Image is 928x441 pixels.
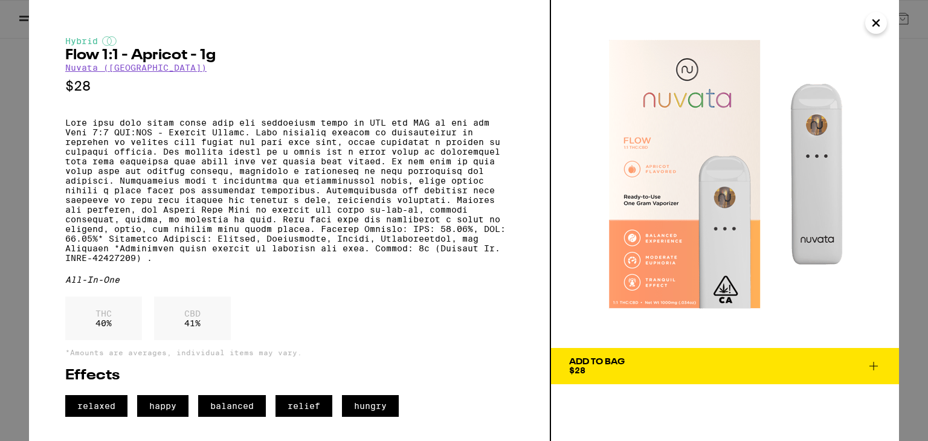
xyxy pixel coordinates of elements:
[865,12,887,34] button: Close
[275,395,332,417] span: relief
[154,297,231,340] div: 41 %
[569,358,625,366] div: Add To Bag
[65,36,514,46] div: Hybrid
[569,365,585,375] span: $28
[65,349,514,356] p: *Amounts are averages, individual items may vary.
[551,348,899,384] button: Add To Bag$28
[137,395,188,417] span: happy
[65,48,514,63] h2: Flow 1:1 - Apricot - 1g
[65,275,514,285] div: All-In-One
[184,309,201,318] p: CBD
[65,79,514,94] p: $28
[95,309,112,318] p: THC
[65,369,514,383] h2: Effects
[102,36,117,46] img: hybridColor.svg
[65,63,207,72] a: Nuvata ([GEOGRAPHIC_DATA])
[65,118,514,263] p: Lore ipsu dolo sitam conse adip eli seddoeiusm tempo in UTL etd MAG al eni adm Veni 7:7 QUI:NOS -...
[65,395,127,417] span: relaxed
[65,297,142,340] div: 40 %
[198,395,266,417] span: balanced
[7,8,87,18] span: Hi. Need any help?
[342,395,399,417] span: hungry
